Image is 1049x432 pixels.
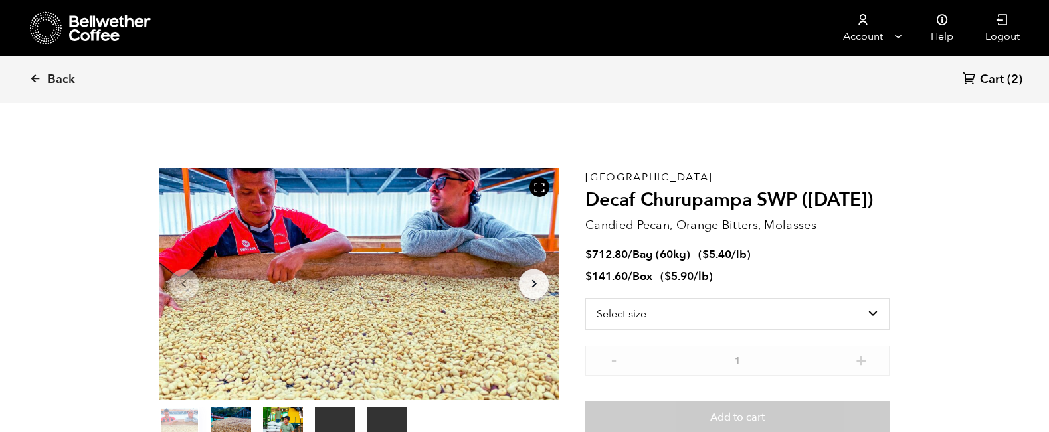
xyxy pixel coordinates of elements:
button: Add to cart [585,401,890,432]
span: (2) [1007,72,1022,88]
span: Back [48,72,75,88]
span: $ [585,247,592,262]
span: ( ) [660,269,713,284]
span: Cart [980,72,1004,88]
button: - [605,352,622,366]
button: + [853,352,870,366]
span: /lb [731,247,747,262]
bdi: 5.90 [664,269,694,284]
span: $ [664,269,671,284]
bdi: 5.40 [702,247,731,262]
bdi: 141.60 [585,269,628,284]
span: $ [585,269,592,284]
bdi: 712.80 [585,247,628,262]
span: / [628,247,632,262]
h2: Decaf Churupampa SWP ([DATE]) [585,189,890,212]
span: / [628,269,632,284]
a: Cart (2) [963,71,1022,89]
span: Bag (60kg) [632,247,690,262]
span: $ [702,247,709,262]
p: Candied Pecan, Orange Bitters, Molasses [585,216,890,234]
span: /lb [694,269,709,284]
span: Box [632,269,652,284]
span: ( ) [698,247,751,262]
